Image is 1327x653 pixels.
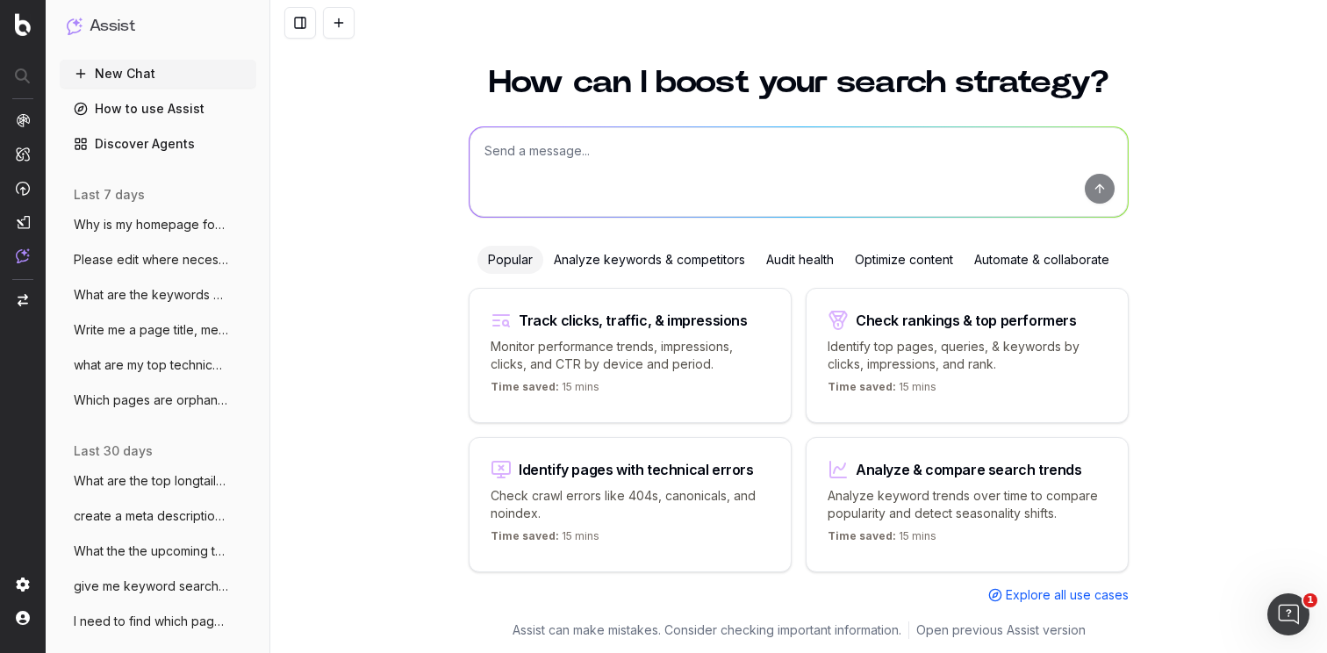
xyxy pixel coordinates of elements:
[16,248,30,263] img: Assist
[16,578,30,592] img: Setting
[828,487,1107,522] p: Analyze keyword trends over time to compare popularity and detect seasonality shifts.
[60,607,256,635] button: I need to find which pages are linking t
[60,95,256,123] a: How to use Assist
[74,186,145,204] span: last 7 days
[1267,593,1309,635] iframe: Intercom live chat
[60,130,256,158] a: Discover Agents
[543,246,756,274] div: Analyze keywords & competitors
[60,502,256,530] button: create a meta description fro 11.11 sale
[74,613,228,630] span: I need to find which pages are linking t
[60,572,256,600] button: give me keyword search volume on king be
[916,621,1086,639] a: Open previous Assist version
[756,246,844,274] div: Audit health
[60,351,256,379] button: what are my top technical seo issues
[491,380,559,393] span: Time saved:
[491,487,770,522] p: Check crawl errors like 404s, canonicals, and noindex.
[60,246,256,274] button: Please edit where necessary the page tit
[828,529,936,550] p: 15 mins
[67,14,249,39] button: Assist
[74,391,228,409] span: Which pages are orphan pages?
[964,246,1120,274] div: Automate & collaborate
[491,529,559,542] span: Time saved:
[513,621,901,639] p: Assist can make mistakes. Consider checking important information.
[477,246,543,274] div: Popular
[74,542,228,560] span: What the the upcoming trending keywords
[856,463,1082,477] div: Analyze & compare search trends
[16,181,30,196] img: Activation
[74,472,228,490] span: What are the top longtail transaction ke
[15,13,31,36] img: Botify logo
[60,281,256,309] button: What are the keywords we are found for b
[60,60,256,88] button: New Chat
[16,215,30,229] img: Studio
[16,147,30,161] img: Intelligence
[74,216,228,233] span: Why is my homepage for all markets seein
[16,611,30,625] img: My account
[519,313,748,327] div: Track clicks, traffic, & impressions
[844,246,964,274] div: Optimize content
[491,338,770,373] p: Monitor performance trends, impressions, clicks, and CTR by device and period.
[988,586,1129,604] a: Explore all use cases
[18,294,28,306] img: Switch project
[828,380,896,393] span: Time saved:
[90,14,135,39] h1: Assist
[74,286,228,304] span: What are the keywords we are found for b
[60,537,256,565] button: What the the upcoming trending keywords
[1006,586,1129,604] span: Explore all use cases
[74,251,228,269] span: Please edit where necessary the page tit
[60,211,256,239] button: Why is my homepage for all markets seein
[60,386,256,414] button: Which pages are orphan pages?
[74,321,228,339] span: Write me a page title, meta description
[16,113,30,127] img: Analytics
[74,356,228,374] span: what are my top technical seo issues
[67,18,82,34] img: Assist
[519,463,754,477] div: Identify pages with technical errors
[74,507,228,525] span: create a meta description fro 11.11 sale
[828,338,1107,373] p: Identify top pages, queries, & keywords by clicks, impressions, and rank.
[1303,593,1317,607] span: 1
[828,380,936,401] p: 15 mins
[74,578,228,595] span: give me keyword search volume on king be
[856,313,1077,327] div: Check rankings & top performers
[60,467,256,495] button: What are the top longtail transaction ke
[74,442,153,460] span: last 30 days
[491,529,599,550] p: 15 mins
[469,67,1129,98] h1: How can I boost your search strategy?
[60,316,256,344] button: Write me a page title, meta description
[491,380,599,401] p: 15 mins
[828,529,896,542] span: Time saved:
